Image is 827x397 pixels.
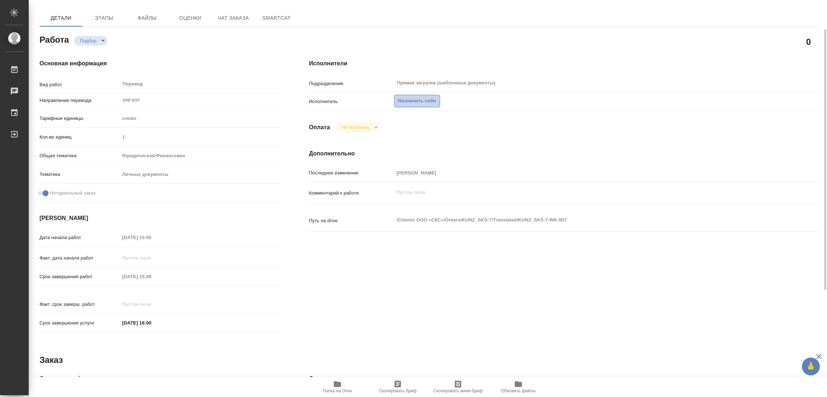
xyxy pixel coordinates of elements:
p: Комментарий к работе [309,190,394,197]
p: Общая тематика [39,152,120,159]
div: Подбор [336,122,380,132]
h2: Работа [39,33,69,46]
button: Скопировать мини-бриф [428,377,488,397]
span: SmartCat [259,14,294,23]
h4: Оплата [309,123,330,132]
button: Назначить себя [394,95,440,107]
p: Направление перевода [39,97,120,104]
button: Обновить файлы [488,377,548,397]
input: Пустое поле [394,168,777,178]
p: Последнее изменение [309,169,394,177]
h4: Основная информация [39,59,280,68]
p: Факт. срок заверш. работ [39,301,120,308]
span: Скопировать бриф [379,388,416,393]
div: Подбор [74,36,107,46]
p: Подразделение [309,80,394,87]
input: Пустое поле [120,299,183,309]
span: Чат заказа [216,14,251,23]
h2: Заказ [39,354,63,366]
div: Юридическая/Финансовая [120,150,280,162]
span: Обновить файлы [501,388,536,393]
button: Папка на Drive [307,377,368,397]
button: Подбор [78,38,99,44]
h4: Основная информация [39,374,280,383]
p: Вид работ [39,81,120,88]
textarea: /Clients/ ООО «СКС»/Orders/KUNZ_SKS-7/Translated/KUNZ_SKS-7-WK-007 [394,214,777,226]
span: Скопировать мини-бриф [433,388,482,393]
button: Скопировать бриф [368,377,428,397]
span: Файлы [130,14,164,23]
p: Факт. дата начала работ [39,254,120,262]
p: Тематика [39,171,120,178]
span: 🙏 [805,359,817,374]
span: Нотариальный заказ [50,190,95,197]
h4: Дополнительно [309,149,819,158]
input: Пустое поле [120,253,183,263]
button: 🙏 [802,358,820,375]
p: Дата начала работ [39,234,120,241]
span: Оценки [173,14,207,23]
input: ✎ Введи что-нибудь [120,318,183,328]
h4: [PERSON_NAME] [39,214,280,223]
span: Папка на Drive [323,388,352,393]
p: Тарифные единицы [39,115,120,122]
input: Пустое поле [120,132,280,142]
span: Назначить себя [398,97,436,105]
p: Срок завершения услуги [39,319,120,327]
input: Пустое поле [120,271,183,282]
h4: Дополнительно [309,374,819,383]
p: Кол-во единиц [39,134,120,141]
span: Этапы [87,14,121,23]
p: Путь на drive [309,217,394,224]
input: Пустое поле [120,232,183,243]
div: слово [120,112,280,125]
button: Не оплачена [339,124,371,130]
h2: 0 [806,36,811,48]
p: Срок завершения работ [39,273,120,280]
h4: Исполнители [309,59,819,68]
div: Личные документы [120,168,280,181]
span: Детали [44,14,78,23]
p: Исполнитель [309,98,394,105]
